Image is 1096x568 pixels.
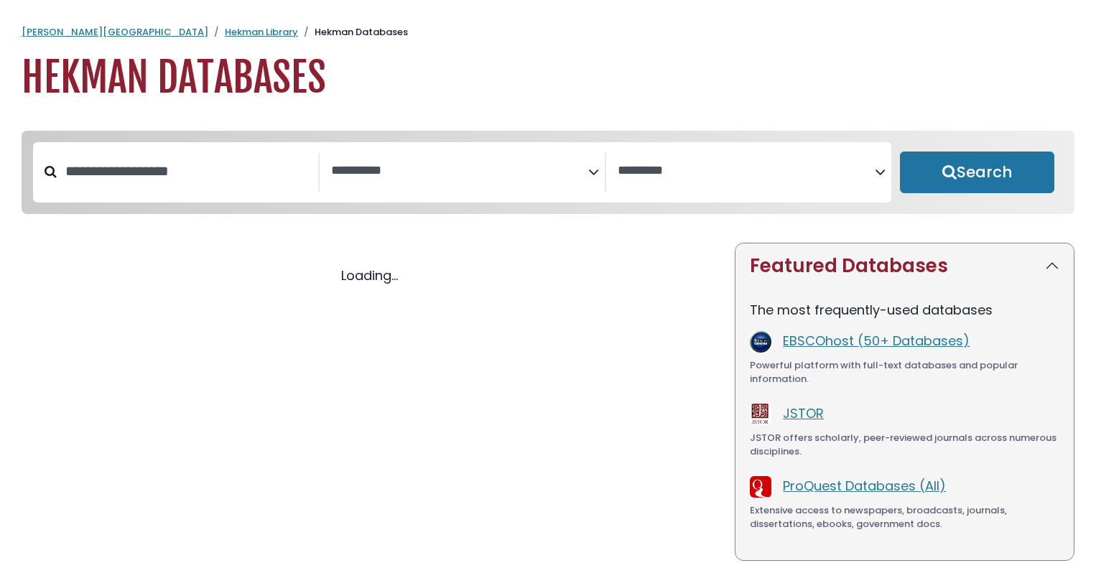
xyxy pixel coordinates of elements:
textarea: Search [618,164,875,179]
button: Featured Databases [735,243,1074,289]
textarea: Search [331,164,588,179]
button: Submit for Search Results [900,152,1054,193]
div: JSTOR offers scholarly, peer-reviewed journals across numerous disciplines. [750,431,1059,459]
h1: Hekman Databases [22,54,1074,102]
div: Extensive access to newspapers, broadcasts, journals, dissertations, ebooks, government docs. [750,503,1059,531]
a: Hekman Library [225,25,298,39]
div: Powerful platform with full-text databases and popular information. [750,358,1059,386]
nav: breadcrumb [22,25,1074,39]
a: JSTOR [783,404,824,422]
a: ProQuest Databases (All) [783,477,946,495]
div: Loading... [22,266,717,285]
li: Hekman Databases [298,25,408,39]
input: Search database by title or keyword [57,159,318,183]
nav: Search filters [22,131,1074,214]
a: [PERSON_NAME][GEOGRAPHIC_DATA] [22,25,208,39]
a: EBSCOhost (50+ Databases) [783,332,970,350]
p: The most frequently-used databases [750,300,1059,320]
